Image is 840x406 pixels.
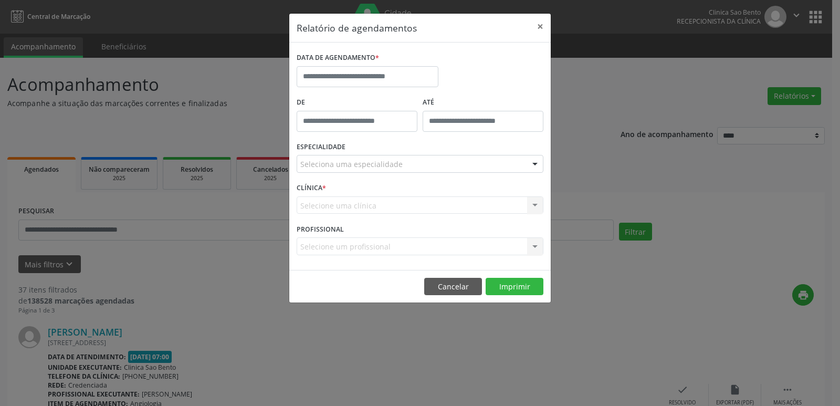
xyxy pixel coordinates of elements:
[297,221,344,237] label: PROFISSIONAL
[297,50,379,66] label: DATA DE AGENDAMENTO
[530,14,551,39] button: Close
[423,95,543,111] label: ATÉ
[297,21,417,35] h5: Relatório de agendamentos
[300,159,403,170] span: Seleciona uma especialidade
[424,278,482,296] button: Cancelar
[297,139,345,155] label: ESPECIALIDADE
[297,180,326,196] label: CLÍNICA
[486,278,543,296] button: Imprimir
[297,95,417,111] label: De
